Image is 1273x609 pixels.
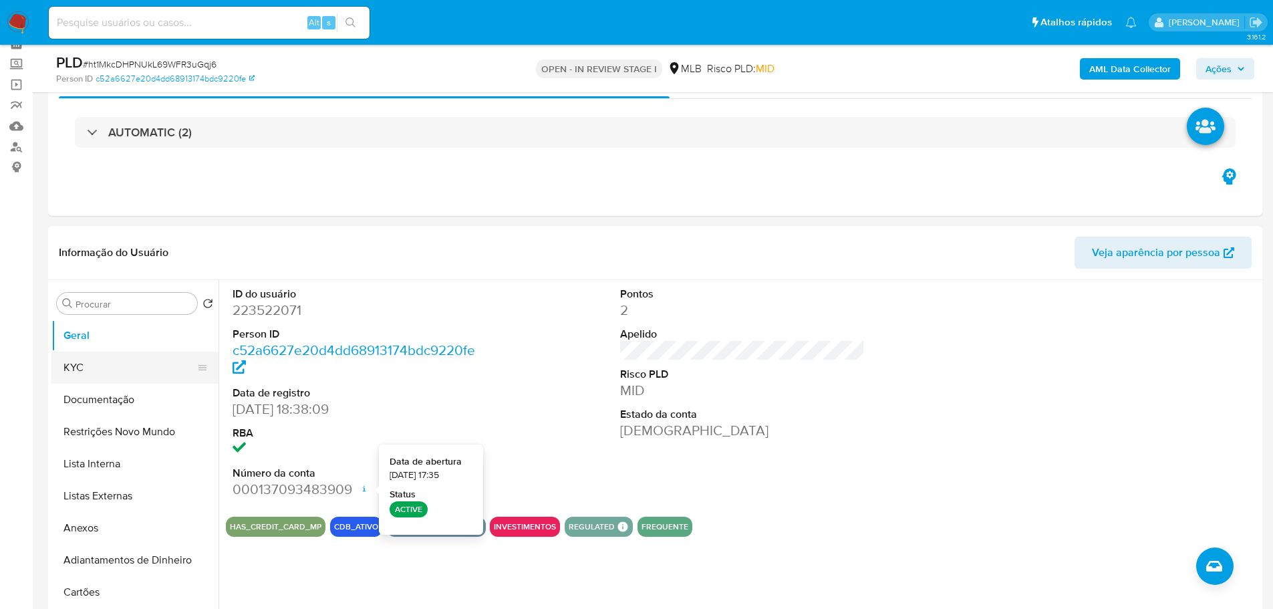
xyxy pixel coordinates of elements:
button: Ações [1196,58,1254,80]
button: Geral [51,320,219,352]
button: Retornar ao pedido padrão [202,298,213,313]
button: Lista Interna [51,448,219,480]
a: Notificações [1125,17,1137,28]
dd: 223522071 [233,301,478,320]
b: AML Data Collector [1089,58,1171,80]
button: Documentação [51,384,219,416]
input: Procurar [76,298,192,310]
button: Adiantamentos de Dinheiro [51,544,219,576]
h1: Informação do Usuário [59,246,168,259]
span: Atalhos rápidos [1040,15,1112,29]
dd: [DATE] 18:38:09 [233,400,478,418]
dt: Pontos [620,287,865,301]
span: Risco PLD: [707,62,774,76]
button: Veja aparência por pessoa [1075,237,1252,269]
button: Cartões [51,576,219,608]
span: s [327,16,331,29]
dd: MID [620,381,865,400]
div: MLB [668,62,702,76]
dd: 000137093483909 [233,480,478,499]
span: # ht1MkcDHPNUkL69WFR3uGqj6 [83,57,217,71]
strong: Status [390,488,416,501]
button: Listas Externas [51,480,219,512]
button: Procurar [62,298,73,309]
span: Ações [1206,58,1232,80]
a: Sair [1249,15,1263,29]
button: AML Data Collector [1080,58,1180,80]
dt: Apelido [620,327,865,342]
dt: Estado da conta [620,407,865,422]
b: PLD [56,51,83,73]
dt: Data de registro [233,386,478,400]
dt: ID do usuário [233,287,478,301]
b: Person ID [56,73,93,85]
span: 3.161.2 [1247,31,1266,42]
dt: RBA [233,426,478,441]
dd: 2 [620,301,865,320]
dd: [DEMOGRAPHIC_DATA] [620,421,865,440]
p: ACTIVE [390,501,428,517]
button: Restrições Novo Mundo [51,416,219,448]
span: Veja aparência por pessoa [1092,237,1220,269]
a: c52a6627e20d4dd68913174bdc9220fe [96,73,255,85]
button: KYC [51,352,208,384]
input: Pesquise usuários ou casos... [49,14,370,31]
dt: Person ID [233,327,478,342]
button: Anexos [51,512,219,544]
a: c52a6627e20d4dd68913174bdc9220fe [233,340,475,378]
span: Alt [309,16,319,29]
dt: Risco PLD [620,367,865,382]
span: MID [756,61,774,76]
h3: AUTOMATIC (2) [108,125,192,140]
p: OPEN - IN REVIEW STAGE I [536,59,662,78]
strong: Data de abertura [390,455,462,469]
div: AUTOMATIC (2) [75,117,1236,148]
span: [DATE] 17:35 [390,469,439,482]
p: lucas.portella@mercadolivre.com [1169,16,1244,29]
button: search-icon [337,13,364,32]
dt: Número da conta [233,466,478,481]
